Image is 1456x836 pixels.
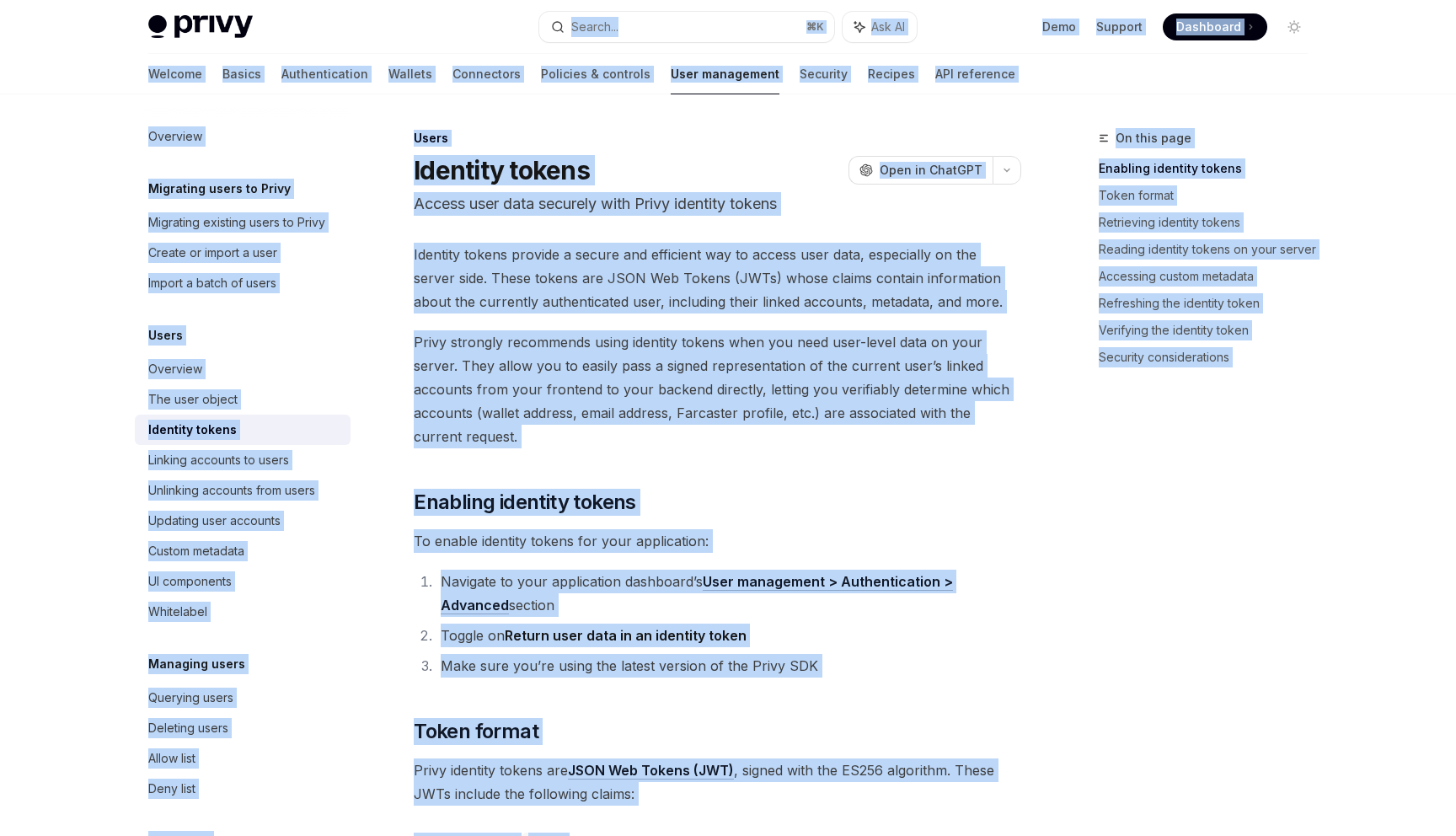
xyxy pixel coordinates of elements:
span: Ask AI [871,19,905,35]
span: Privy identity tokens are , signed with the ES256 algorithm. These JWTs include the following cla... [414,758,1021,806]
a: Dashboard [1163,13,1267,40]
a: Wallets [388,54,432,94]
span: Open in ChatGPT [880,162,982,179]
span: Privy strongly recommends using identity tokens when you need user-level data on your server. The... [414,330,1021,448]
a: The user object [135,384,351,415]
a: Welcome [148,54,202,94]
span: Token format [414,718,538,745]
div: Overview [148,126,202,147]
li: Make sure you’re using the latest version of the Privy SDK [436,654,1021,678]
a: Deny list [135,774,351,804]
div: Users [414,130,1021,147]
a: Basics [222,54,261,94]
div: Search... [571,17,618,37]
p: Access user data securely with Privy identity tokens [414,192,1021,216]
a: Import a batch of users [135,268,351,298]
a: Security [800,54,848,94]
a: Reading identity tokens on your server [1099,236,1321,263]
img: light logo [148,15,253,39]
div: Migrating existing users to Privy [148,212,325,233]
a: JSON Web Tokens (JWT) [568,762,734,780]
span: Dashboard [1176,19,1241,35]
h5: Managing users [148,654,245,674]
a: Security considerations [1099,344,1321,371]
div: UI components [148,571,232,592]
a: Verifying the identity token [1099,317,1321,344]
a: Authentication [281,54,368,94]
div: Import a batch of users [148,273,276,293]
a: User management [671,54,779,94]
a: Querying users [135,683,351,713]
h1: Identity tokens [414,155,590,185]
a: Connectors [452,54,521,94]
span: To enable identity tokens for your application: [414,529,1021,553]
button: Ask AI [843,12,917,42]
strong: Return user data in an identity token [505,627,747,644]
div: Updating user accounts [148,511,281,531]
a: Recipes [868,54,915,94]
div: Whitelabel [148,602,207,622]
a: Migrating existing users to Privy [135,207,351,238]
a: Token format [1099,182,1321,209]
a: Linking accounts to users [135,445,351,475]
span: Identity tokens provide a secure and efficient way to access user data, especially on the server ... [414,243,1021,313]
div: Overview [148,359,202,379]
a: Refreshing the identity token [1099,290,1321,317]
div: The user object [148,389,238,410]
a: Policies & controls [541,54,650,94]
a: Support [1096,19,1143,35]
a: Overview [135,354,351,384]
div: Identity tokens [148,420,237,440]
li: Navigate to your application dashboard’s section [436,570,1021,617]
a: API reference [935,54,1015,94]
a: Retrieving identity tokens [1099,209,1321,236]
a: Accessing custom metadata [1099,263,1321,290]
a: Deleting users [135,713,351,743]
a: Create or import a user [135,238,351,268]
span: ⌘ K [806,20,824,34]
span: On this page [1116,128,1191,148]
h5: Migrating users to Privy [148,179,291,199]
div: Linking accounts to users [148,450,289,470]
div: Deny list [148,779,195,799]
a: Unlinking accounts from users [135,475,351,506]
div: Create or import a user [148,243,277,263]
a: Custom metadata [135,536,351,566]
a: Allow list [135,743,351,774]
div: Deleting users [148,718,228,738]
a: Overview [135,121,351,152]
a: Whitelabel [135,597,351,627]
a: Identity tokens [135,415,351,445]
div: Allow list [148,748,195,769]
div: Unlinking accounts from users [148,480,315,501]
button: Open in ChatGPT [848,156,993,185]
button: Search...⌘K [539,12,834,42]
li: Toggle on [436,624,1021,647]
a: Demo [1042,19,1076,35]
span: Enabling identity tokens [414,489,636,516]
a: Updating user accounts [135,506,351,536]
a: UI components [135,566,351,597]
div: Querying users [148,688,233,708]
h5: Users [148,325,183,346]
a: Enabling identity tokens [1099,155,1321,182]
button: Toggle dark mode [1281,13,1308,40]
div: Custom metadata [148,541,244,561]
